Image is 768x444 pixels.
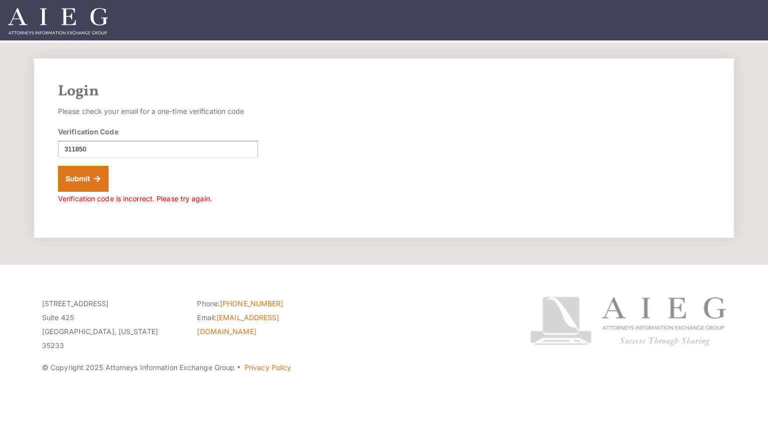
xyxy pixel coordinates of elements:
[197,313,279,336] a: [EMAIL_ADDRESS][DOMAIN_NAME]
[58,194,212,203] span: Verification code is incorrect. Please try again.
[58,82,710,100] h2: Login
[42,297,182,353] p: [STREET_ADDRESS] Suite 425 [GEOGRAPHIC_DATA], [US_STATE] 35233
[42,361,492,375] p: © Copyright 2025 Attorneys Information Exchange Group
[530,297,726,346] img: Attorneys Information Exchange Group logo
[58,126,118,137] label: Verification Code
[58,166,108,192] button: Submit
[244,363,291,372] a: Privacy Policy
[236,367,241,372] span: ·
[197,311,337,339] li: Email:
[58,104,258,118] p: Please check your email for a one-time verification code
[197,297,337,311] li: Phone:
[8,8,108,34] img: Attorneys Information Exchange Group
[220,299,283,308] a: [PHONE_NUMBER]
